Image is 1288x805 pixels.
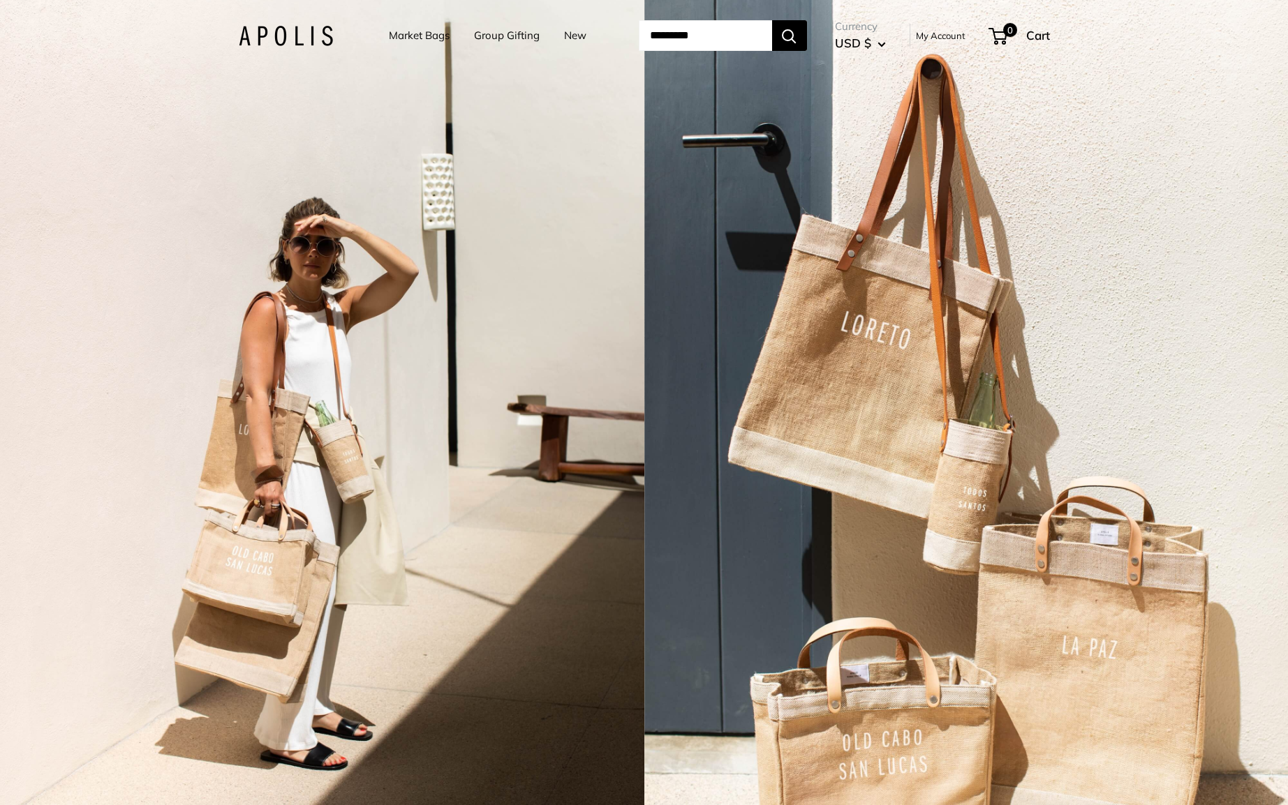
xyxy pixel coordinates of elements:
[239,26,333,46] img: Apolis
[835,32,886,54] button: USD $
[772,20,807,51] button: Search
[916,27,965,44] a: My Account
[474,26,540,45] a: Group Gifting
[639,20,772,51] input: Search...
[1026,28,1050,43] span: Cart
[389,26,450,45] a: Market Bags
[564,26,586,45] a: New
[990,24,1050,47] a: 0 Cart
[835,17,886,36] span: Currency
[835,36,871,50] span: USD $
[1002,23,1016,37] span: 0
